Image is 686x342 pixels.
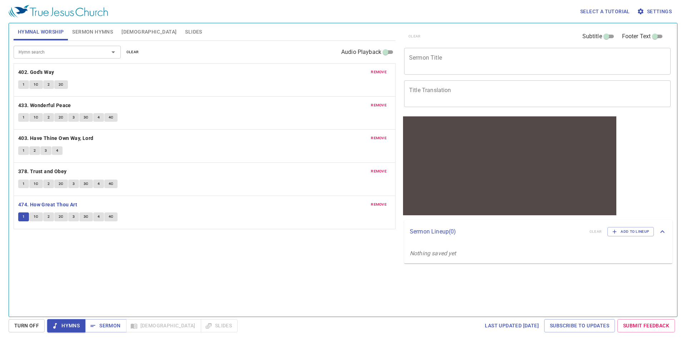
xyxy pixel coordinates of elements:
a: Submit Feedback [617,319,675,332]
button: remove [367,68,391,76]
button: 403. Have Thine Own Way, Lord [18,134,95,143]
span: 3C [84,114,89,121]
span: 2C [59,213,64,220]
button: 1 [18,113,29,122]
span: 3 [73,213,75,220]
button: 3C [79,180,93,188]
span: 4C [109,213,114,220]
span: Select a tutorial [580,7,630,16]
span: 2C [59,114,64,121]
span: remove [371,69,387,75]
b: 378. Trust and Obey [18,167,67,176]
span: 2 [48,114,50,121]
a: Last updated [DATE] [482,319,542,332]
span: 2C [59,181,64,187]
b: 433. Wonderful Peace [18,101,71,110]
button: 3 [68,212,79,221]
span: 1 [23,181,25,187]
button: remove [367,200,391,209]
button: 4C [104,212,118,221]
button: 2 [43,180,54,188]
button: 1 [18,80,29,89]
button: 4 [52,146,63,155]
button: 1C [29,180,43,188]
span: 3C [84,213,89,220]
span: [DEMOGRAPHIC_DATA] [121,27,177,36]
button: 3 [68,113,79,122]
span: 3 [73,114,75,121]
span: Hymns [53,321,80,330]
span: 1C [34,213,39,220]
span: Subtitle [582,32,602,41]
span: Slides [185,27,202,36]
button: 2C [54,180,68,188]
span: 4 [98,114,100,121]
button: 2 [29,146,40,155]
span: 2 [34,147,36,154]
span: 2 [48,181,50,187]
span: Sermon [91,321,120,330]
span: 1 [23,81,25,88]
button: 1 [18,212,29,221]
span: remove [371,135,387,141]
span: Hymnal Worship [18,27,64,36]
span: 3 [45,147,47,154]
span: 2 [48,213,50,220]
button: clear [122,48,143,56]
b: 402. God's Way [18,68,54,77]
button: 2C [54,80,68,89]
button: 3C [79,113,93,122]
div: Sermon Lineup(0)clearAdd to Lineup [404,220,672,243]
button: 3C [79,212,93,221]
span: Add to Lineup [612,228,649,235]
button: remove [367,167,391,176]
span: 4C [109,181,114,187]
span: 3 [73,181,75,187]
span: 1 [23,147,25,154]
button: 4 [93,180,104,188]
span: 3C [84,181,89,187]
i: Nothing saved yet [410,250,456,257]
span: 1C [34,114,39,121]
button: Select a tutorial [577,5,633,18]
button: Hymns [47,319,85,332]
span: remove [371,201,387,208]
button: 433. Wonderful Peace [18,101,72,110]
p: Sermon Lineup ( 0 ) [410,227,584,236]
button: 1C [29,113,43,122]
button: 378. Trust and Obey [18,167,68,176]
button: Turn Off [9,319,45,332]
button: 2 [43,212,54,221]
span: 4 [56,147,58,154]
span: Footer Text [622,32,651,41]
button: 402. God's Way [18,68,55,77]
button: 4C [104,180,118,188]
button: 474. How Great Thou Art [18,200,79,209]
img: True Jesus Church [9,5,108,18]
button: Add to Lineup [607,227,654,236]
button: 2 [43,113,54,122]
span: 4 [98,181,100,187]
button: 4C [104,113,118,122]
button: remove [367,101,391,110]
span: 4C [109,114,114,121]
span: 1 [23,114,25,121]
span: 2 [48,81,50,88]
span: 1C [34,81,39,88]
button: Settings [636,5,675,18]
span: remove [371,102,387,109]
b: 403. Have Thine Own Way, Lord [18,134,94,143]
button: remove [367,134,391,142]
span: Last updated [DATE] [485,321,539,330]
button: Sermon [85,319,126,332]
button: 1 [18,146,29,155]
button: 2C [54,212,68,221]
button: 3 [40,146,51,155]
span: 2C [59,81,64,88]
button: 1 [18,180,29,188]
button: Open [108,47,118,57]
button: 1C [29,212,43,221]
button: 2 [43,80,54,89]
a: Subscribe to Updates [544,319,615,332]
button: 4 [93,212,104,221]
